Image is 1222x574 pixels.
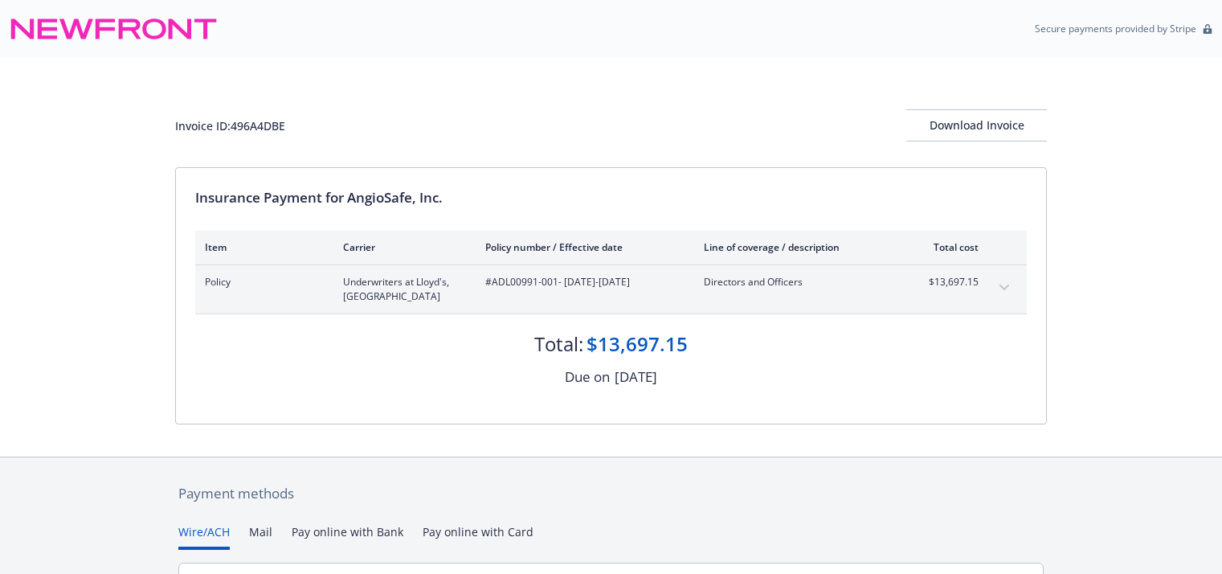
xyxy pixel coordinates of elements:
div: Payment methods [178,483,1044,504]
button: expand content [991,275,1017,301]
div: Invoice ID: 496A4DBE [175,117,285,134]
div: Total cost [918,240,979,254]
button: Pay online with Bank [292,523,403,550]
div: Total: [534,330,583,358]
div: [DATE] [615,367,657,387]
p: Secure payments provided by Stripe [1035,22,1196,35]
div: PolicyUnderwriters at Lloyd's, [GEOGRAPHIC_DATA]#ADL00991-001- [DATE]-[DATE]Directors and Officer... [195,265,1027,314]
div: Insurance Payment for AngioSafe, Inc. [195,187,1027,208]
button: Pay online with Card [423,523,533,550]
span: $13,697.15 [918,275,979,289]
button: Mail [249,523,272,550]
div: Due on [565,367,610,387]
span: #ADL00991-001 - [DATE]-[DATE] [485,275,678,289]
span: Policy [205,275,317,289]
button: Wire/ACH [178,523,230,550]
span: Directors and Officers [704,275,893,289]
span: Underwriters at Lloyd's, [GEOGRAPHIC_DATA] [343,275,460,304]
div: Carrier [343,240,460,254]
div: Download Invoice [906,110,1047,141]
div: $13,697.15 [586,330,688,358]
div: Line of coverage / description [704,240,893,254]
button: Download Invoice [906,109,1047,141]
div: Policy number / Effective date [485,240,678,254]
div: Item [205,240,317,254]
